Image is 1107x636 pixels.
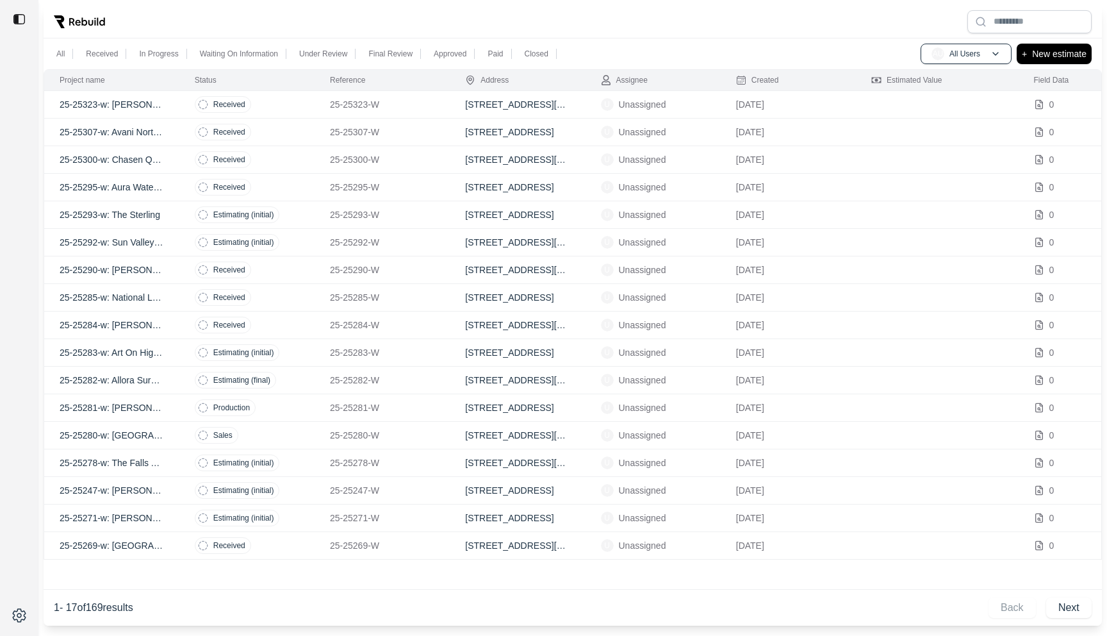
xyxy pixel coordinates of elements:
p: Unassigned [619,429,666,442]
span: U [601,374,614,387]
span: U [601,291,614,304]
div: Estimated Value [871,75,942,85]
p: 25-25285-w: National Laser Institute [60,291,164,304]
span: U [601,346,614,359]
p: 25-25281-w: [PERSON_NAME] [60,401,164,414]
p: Estimating (initial) [213,513,274,523]
p: Estimating (initial) [213,210,274,220]
p: Unassigned [619,484,666,497]
p: 25-25293-w: The Sterling [60,208,164,221]
p: 25-25282-w: Allora Surprise- [PERSON_NAME] [60,374,164,387]
p: 25-25269-w: [GEOGRAPHIC_DATA] [60,539,164,552]
p: 25-25280-w: [GEOGRAPHIC_DATA] [60,429,164,442]
p: New estimate [1032,46,1086,62]
td: [STREET_ADDRESS] [450,394,585,422]
span: U [601,429,614,442]
p: [DATE] [736,319,840,331]
p: 25-25271-w: [PERSON_NAME] [60,512,164,524]
p: All [56,49,65,59]
span: U [601,484,614,497]
td: [STREET_ADDRESS][PERSON_NAME] [450,146,585,174]
span: U [601,208,614,221]
p: 25-25285-W [330,291,434,304]
p: 25-25300-W [330,153,434,166]
span: U [601,153,614,166]
p: 0 [1049,181,1054,194]
p: 0 [1049,319,1054,331]
span: U [601,236,614,249]
p: 25-25280-W [330,429,434,442]
p: 25-25292-w: Sun Valley Apts 1072 [60,236,164,249]
p: 0 [1049,484,1054,497]
p: 0 [1049,98,1054,111]
td: [STREET_ADDRESS] [450,339,585,367]
td: [STREET_ADDRESS] [450,505,585,532]
img: Rebuild [54,15,105,28]
p: 25-25282-W [330,374,434,387]
td: [STREET_ADDRESS][PERSON_NAME] [450,256,585,284]
td: [STREET_ADDRESS][PERSON_NAME] [450,422,585,449]
p: In Progress [139,49,178,59]
div: Project name [60,75,105,85]
td: [STREET_ADDRESS] [450,201,585,229]
p: [DATE] [736,153,840,166]
p: 25-25323-w: [PERSON_NAME] [60,98,164,111]
p: Approved [434,49,466,59]
p: Paid [488,49,503,59]
p: Unassigned [619,153,666,166]
span: AU [931,47,944,60]
p: 25-25323-W [330,98,434,111]
span: U [601,456,614,469]
p: 0 [1049,126,1054,138]
p: Unassigned [619,98,666,111]
img: toggle sidebar [13,13,26,26]
p: 0 [1049,429,1054,442]
div: Reference [330,75,365,85]
td: [STREET_ADDRESS] [450,174,585,201]
span: U [601,181,614,194]
p: [DATE] [736,98,840,111]
p: [DATE] [736,401,840,414]
p: Closed [525,49,548,59]
p: Received [86,49,118,59]
span: U [601,126,614,138]
p: 25-25247-w: [PERSON_NAME] [60,484,164,497]
p: [DATE] [736,374,840,387]
td: [STREET_ADDRESS][PERSON_NAME] [450,229,585,256]
p: 25-25283-W [330,346,434,359]
p: Unassigned [619,401,666,414]
p: Received [213,99,245,110]
p: 0 [1049,264,1054,276]
div: Status [195,75,217,85]
p: 25-25293-W [330,208,434,221]
p: 25-25247-W [330,484,434,497]
p: 25-25269-W [330,539,434,552]
p: 25-25283-w: Art On Highland [60,346,164,359]
p: [DATE] [736,456,840,469]
p: Production [213,403,250,413]
td: [STREET_ADDRESS] [450,477,585,505]
p: Unassigned [619,264,666,276]
p: [DATE] [736,208,840,221]
div: Field Data [1034,75,1069,85]
p: Received [213,265,245,275]
p: 25-25281-W [330,401,434,414]
p: Unassigned [619,181,666,194]
p: Sales [213,430,233,440]
span: U [601,539,614,552]
p: 1 - 17 of 169 results [54,600,133,615]
p: Under Review [299,49,347,59]
p: 25-25290-w: [PERSON_NAME] [60,264,164,276]
p: Unassigned [619,374,666,387]
td: [STREET_ADDRESS][PERSON_NAME] [450,312,585,339]
p: 25-25284-w: [PERSON_NAME] [60,319,164,331]
p: Unassigned [619,208,666,221]
p: 25-25295-W [330,181,434,194]
td: [STREET_ADDRESS][PERSON_NAME] [450,91,585,119]
p: 25-25307-w: Avani North D111 [60,126,164,138]
button: AUAll Users [921,44,1012,64]
div: Assignee [601,75,648,85]
p: 25-25307-W [330,126,434,138]
span: U [601,512,614,524]
p: [DATE] [736,539,840,552]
